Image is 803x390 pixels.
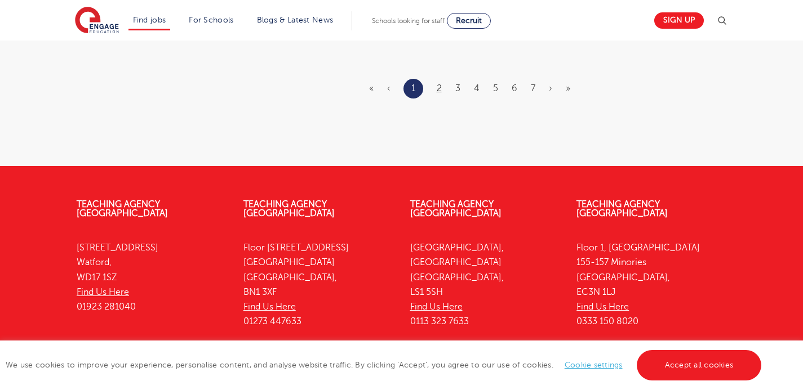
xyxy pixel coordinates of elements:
[411,81,415,96] a: 1
[189,16,233,24] a: For Schools
[6,361,764,369] span: We use cookies to improve your experience, personalise content, and analyse website traffic. By c...
[243,302,296,312] a: Find Us Here
[77,199,168,218] a: Teaching Agency [GEOGRAPHIC_DATA]
[410,240,560,329] p: [GEOGRAPHIC_DATA], [GEOGRAPHIC_DATA] [GEOGRAPHIC_DATA], LS1 5SH 0113 323 7633
[456,16,482,25] span: Recruit
[576,199,668,218] a: Teaching Agency [GEOGRAPHIC_DATA]
[474,83,480,93] a: 4
[387,83,390,93] span: ‹
[576,240,726,329] p: Floor 1, [GEOGRAPHIC_DATA] 155-157 Minories [GEOGRAPHIC_DATA], EC3N 1LJ 0333 150 8020
[77,287,129,297] a: Find Us Here
[531,83,535,93] a: 7
[565,361,623,369] a: Cookie settings
[410,199,502,218] a: Teaching Agency [GEOGRAPHIC_DATA]
[455,83,460,93] a: 3
[75,7,119,35] img: Engage Education
[654,12,704,29] a: Sign up
[77,240,227,314] p: [STREET_ADDRESS] Watford, WD17 1SZ 01923 281040
[549,83,552,93] a: Next
[243,240,393,329] p: Floor [STREET_ADDRESS] [GEOGRAPHIC_DATA] [GEOGRAPHIC_DATA], BN1 3XF 01273 447633
[447,13,491,29] a: Recruit
[410,302,463,312] a: Find Us Here
[566,83,570,93] a: Last
[637,350,762,380] a: Accept all cookies
[257,16,334,24] a: Blogs & Latest News
[243,199,335,218] a: Teaching Agency [GEOGRAPHIC_DATA]
[372,17,445,25] span: Schools looking for staff
[576,302,629,312] a: Find Us Here
[512,83,517,93] a: 6
[437,83,442,93] a: 2
[369,83,374,93] span: «
[133,16,166,24] a: Find jobs
[493,83,498,93] a: 5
